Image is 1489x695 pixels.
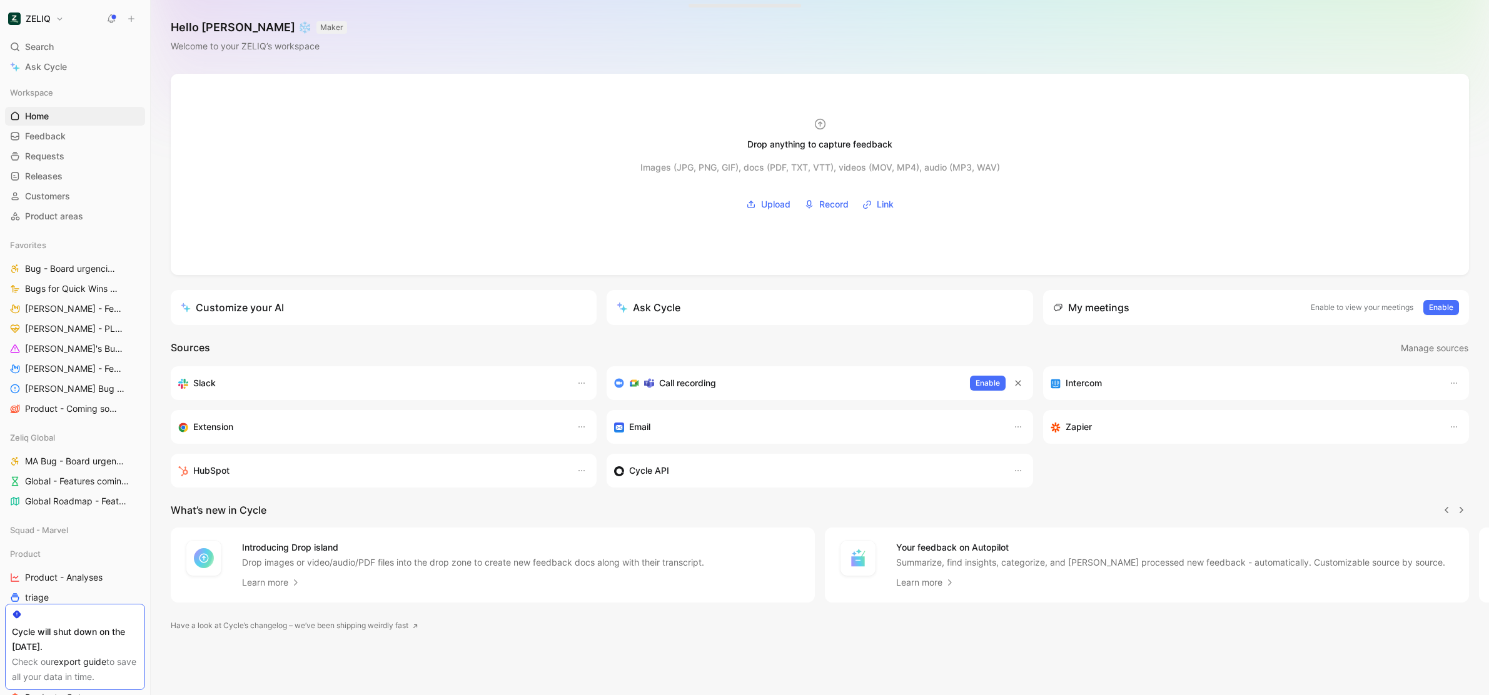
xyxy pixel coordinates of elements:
[5,428,145,447] div: Zeliq Global
[25,130,66,142] span: Feedback
[5,207,145,226] a: Product areas
[640,160,1000,175] div: Images (JPG, PNG, GIF), docs (PDF, TXT, VTT), videos (MOV, MP4), audio (MP3, WAV)
[5,472,145,491] a: Global - Features coming soon
[819,197,849,212] span: Record
[5,339,145,358] a: [PERSON_NAME]'s Bug - Board urgencies
[1066,376,1102,391] h3: Intercom
[25,495,128,507] span: Global Roadmap - Features
[25,150,64,162] span: Requests
[976,377,1000,389] span: Enable
[5,428,145,511] div: Zeliq GlobalMA Bug - Board urgenciesGlobal - Features coming soonGlobal Roadmap - Features
[25,282,121,296] span: Bugs for Quick Wins days
[617,300,680,315] div: Ask Cycle
[614,419,1000,434] div: Forward emails to your feedback inbox
[193,419,233,434] h3: Extension
[970,376,1006,391] button: Enable
[5,83,145,102] div: Workspace
[896,556,1445,569] p: Summarize, find insights, categorize, and [PERSON_NAME] processed new feedback - automatically. C...
[5,37,145,56] div: Search
[25,402,119,416] span: Product - Coming soon
[25,342,126,356] span: [PERSON_NAME]'s Bug - Board urgencies
[5,187,145,206] a: Customers
[5,147,145,166] a: Requests
[5,588,145,607] a: triage
[607,290,1032,325] button: Ask Cycle
[5,452,145,471] a: MA Bug - Board urgencies
[5,319,145,338] a: [PERSON_NAME] - PLG feedbacks
[178,376,564,391] div: Sync your customers, send feedback and get updates in Slack
[171,619,418,632] a: Have a look at Cycle’s changelog – we’ve been shipping weirdly fast
[5,492,145,511] a: Global Roadmap - Features
[1066,419,1092,434] h3: Zapier
[896,540,1445,555] h4: Your feedback on Autopilot
[5,299,145,318] a: [PERSON_NAME] - Feedback customers
[178,419,564,434] div: Capture feedback from anywhere on the web
[242,540,704,555] h4: Introducing Drop island
[10,239,46,251] span: Favorites
[896,575,955,590] a: Learn more
[25,210,83,222] span: Product areas
[25,110,49,122] span: Home
[12,654,138,684] div: Check our to save all your data in time.
[877,197,894,212] span: Link
[25,322,124,336] span: [PERSON_NAME] - PLG feedbacks
[1429,301,1453,314] span: Enable
[747,137,892,152] div: Drop anything to capture feedback
[242,556,704,569] p: Drop images or video/audio/PDF files into the drop zone to create new feedback docs along with th...
[25,262,119,276] span: Bug - Board urgencies
[10,431,55,444] span: Zeliq Global
[659,376,716,391] h3: Call recording
[25,382,126,396] span: [PERSON_NAME] Bug - Board urgencies
[25,475,129,487] span: Global - Features coming soon
[5,279,145,298] a: Bugs for Quick Wins days
[25,591,49,604] span: triage
[25,39,54,54] span: Search
[5,10,67,27] button: ZELIQZELIQ
[181,300,284,315] div: Customize your AI
[26,13,51,24] h1: ZELIQ
[171,290,597,325] a: Customize your AI
[1311,301,1413,314] p: Enable to view your meetings
[1053,300,1129,315] div: My meetings
[25,170,63,182] span: Releases
[5,399,145,418] a: Product - Coming soon
[1400,340,1469,356] button: Manage sources
[5,568,145,587] a: Product - Analyses
[25,302,126,316] span: [PERSON_NAME] - Feedback customers
[316,21,347,34] button: MAKER
[5,236,145,254] div: Favorites
[629,463,669,478] h3: Cycle API
[5,167,145,186] a: Releases
[10,86,53,99] span: Workspace
[614,463,1000,478] div: Sync customers & send feedback from custom sources. Get inspired by our favorite use case
[5,544,145,563] div: Product
[5,57,145,76] a: Ask Cycle
[25,455,128,467] span: MA Bug - Board urgencies
[25,59,67,74] span: Ask Cycle
[5,379,145,398] a: [PERSON_NAME] Bug - Board urgencies
[858,195,898,214] button: Link
[5,521,145,539] div: Squad - Marvel
[12,624,138,654] div: Cycle will shut down on the [DATE].
[25,190,70,202] span: Customers
[193,376,216,391] h3: Slack
[5,127,145,146] a: Feedback
[25,571,103,584] span: Product - Analyses
[8,12,21,25] img: ZELIQ
[10,524,68,536] span: Squad - Marvel
[742,195,795,214] button: Upload
[242,575,301,590] a: Learn more
[1423,300,1459,315] button: Enable
[171,340,210,356] h2: Sources
[614,376,959,391] div: Record & transcribe meetings from Zoom, Meet & Teams.
[5,259,145,278] a: Bug - Board urgencies
[800,195,853,214] button: Record
[761,197,790,212] span: Upload
[171,20,347,35] h1: Hello [PERSON_NAME] ❄️
[1401,341,1468,356] span: Manage sources
[1051,376,1436,391] div: Sync your customers, send feedback and get updates in Intercom
[193,463,230,478] h3: HubSpot
[171,39,347,54] div: Welcome to your ZELIQ’s workspace
[5,107,145,126] a: Home
[5,521,145,543] div: Squad - Marvel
